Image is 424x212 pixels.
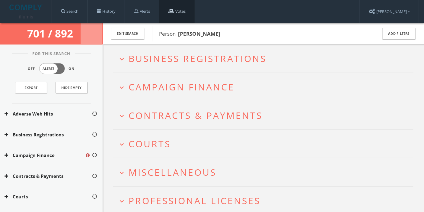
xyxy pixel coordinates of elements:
[129,138,171,150] span: Courts
[118,112,126,120] i: expand_more
[118,55,126,63] i: expand_more
[27,26,75,41] span: 701 / 892
[9,5,43,18] img: illumis
[118,167,413,177] button: expand_moreMiscellaneous
[5,152,85,159] button: Campaign Finance
[5,173,92,180] button: Contracts & Payments
[118,140,126,148] i: expand_more
[5,110,92,117] button: Adverse Web Hits
[178,30,220,37] b: [PERSON_NAME]
[118,169,126,177] i: expand_more
[129,166,216,178] span: Miscellaneous
[382,28,416,40] button: Add Filters
[129,109,263,122] span: Contracts & Payments
[118,54,413,64] button: expand_moreBusiness Registrations
[5,193,92,200] button: Courts
[118,110,413,120] button: expand_moreContracts & Payments
[111,28,144,40] button: Edit Search
[15,82,47,93] a: Export
[129,81,234,93] span: Campaign Finance
[159,30,220,37] span: Person
[56,82,88,93] button: Hide Empty
[118,83,126,92] i: expand_more
[129,194,260,207] span: Professional Licenses
[118,139,413,149] button: expand_moreCourts
[118,82,413,92] button: expand_moreCampaign Finance
[118,197,126,205] i: expand_more
[69,66,75,71] span: On
[129,52,266,65] span: Business Registrations
[28,66,35,71] span: Off
[5,131,92,138] button: Business Registrations
[118,196,413,206] button: expand_moreProfessional Licenses
[28,51,75,57] span: For This Search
